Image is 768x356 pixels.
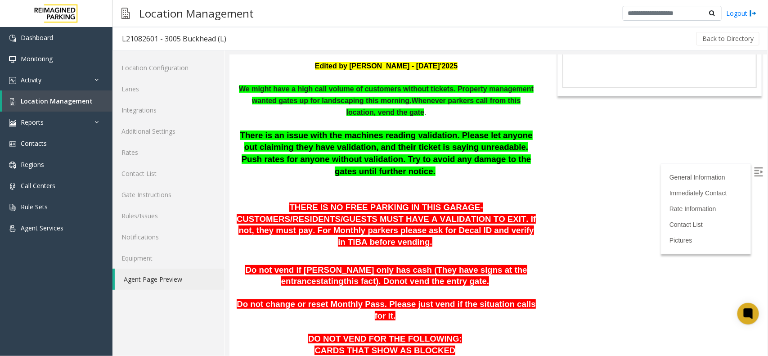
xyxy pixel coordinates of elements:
span: Call Centers [21,181,55,190]
a: Location Configuration [112,57,225,78]
span: not vend the entry gate. [165,221,260,231]
span: Do not vend if [PERSON_NAME] only has cash (They have signs at the entrance [16,210,297,231]
a: Pictures [440,182,463,189]
span: . [117,42,292,61]
button: Back to Directory [696,32,759,45]
a: Rules/Issues [112,205,225,226]
img: 'icon' [9,98,16,105]
span: stating [87,221,114,231]
h3: Location Management [135,2,258,24]
span: Contacts [21,139,47,148]
img: Open/Close Sidebar Menu [525,113,534,122]
a: Rate Information [440,150,487,158]
span: There is an issue with the machines reading validation. Please let anyone out claiming they have ... [11,76,303,121]
a: Integrations [112,99,225,121]
a: Notifications [112,226,225,248]
img: 'icon' [9,77,16,84]
div: L21082601 - 3005 Buckhead (L) [122,33,226,45]
span: Activity [21,76,41,84]
a: Contact List [112,163,225,184]
img: 'icon' [9,140,16,148]
a: Contact List [440,166,473,173]
a: Lanes [112,78,225,99]
a: Additional Settings [112,121,225,142]
span: Regions [21,160,44,169]
img: 'icon' [9,225,16,232]
a: Agent Page Preview [115,269,225,290]
span: THERE IS NO FREE PARKING IN THIS GARAGE- CUSTOMERS/RESIDENTS/GUESTS MUST HAVE A VALIDATION TO EXI... [7,148,306,192]
span: Do not change or reset Monthly Pass. Please just vend if the situation calls for it. [7,244,306,266]
b: Edited by [PERSON_NAME] - [DATE]'2025 [85,7,228,15]
a: Gate Instructions [112,184,225,205]
a: Equipment [112,248,225,269]
a: Logout [726,9,757,18]
span: Reports [21,118,44,126]
img: 'icon' [9,119,16,126]
img: 'icon' [9,183,16,190]
span: Dashboard [21,33,53,42]
img: 'icon' [9,204,16,211]
img: pageIcon [121,2,130,24]
a: Immediately Contact [440,135,498,142]
img: 'icon' [9,35,16,42]
a: General Information [440,119,496,126]
span: this fact). Do [114,221,165,231]
span: CARDS THAT SHOW AS BLOCKED [85,291,226,300]
span: Location Management [21,97,93,105]
img: 'icon' [9,56,16,63]
span: We might have a high call volume of customers without tickets. Property management wanted gates u... [9,30,304,50]
b: Whenever parkers call from this location, vend the gate [117,42,292,61]
img: 'icon' [9,162,16,169]
span: DO NOT VEND FOR THE FOLLOWING: [79,279,233,288]
img: logout [750,9,757,18]
a: Location Management [2,90,112,112]
span: Agent Services [21,224,63,232]
a: Rates [112,142,225,163]
span: Monitoring [21,54,53,63]
span: Rule Sets [21,203,48,211]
